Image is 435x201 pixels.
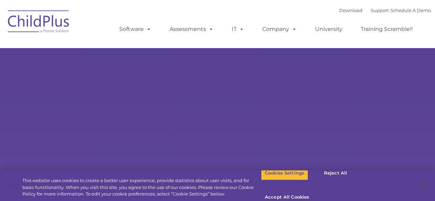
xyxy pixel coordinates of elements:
font: | [339,8,431,13]
a: Support [371,8,389,13]
img: ChildPlus by Procare Solutions [4,5,73,40]
button: Cookies Settings [261,166,308,180]
a: Download [339,8,362,13]
button: Reject All [314,166,357,180]
a: Training Scramble!! [354,22,420,36]
a: IT [225,22,251,36]
a: Software [112,22,158,36]
a: Schedule A Demo [390,8,431,13]
div: This website uses cookies to create a better user experience, provide statistics about user visit... [22,177,261,198]
a: Company [255,22,304,36]
button: Close [416,178,432,193]
a: University [308,22,349,36]
a: Assessments [163,22,220,36]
